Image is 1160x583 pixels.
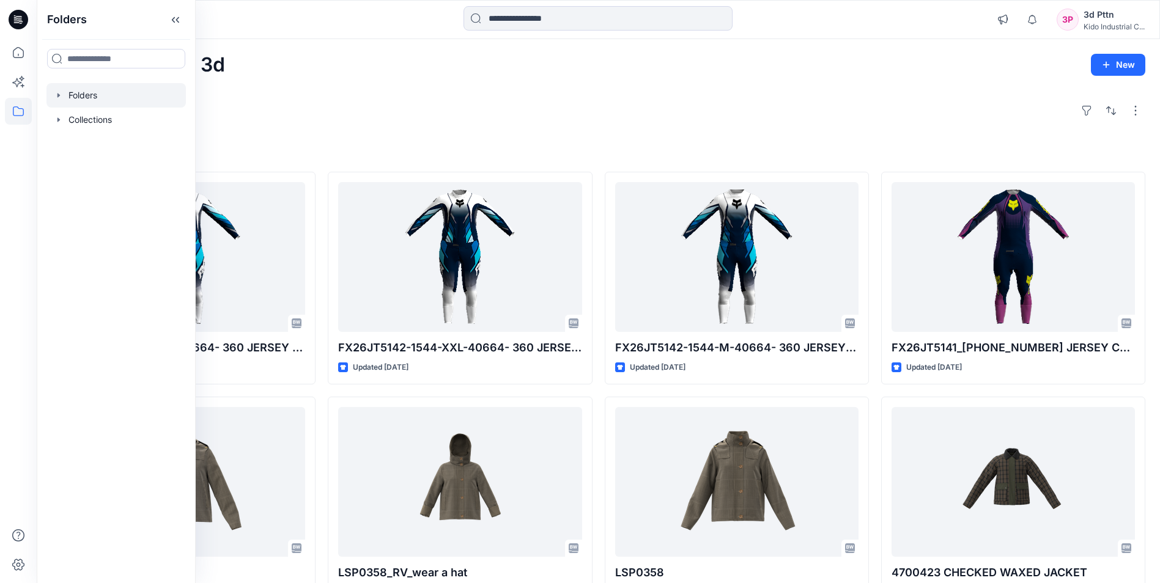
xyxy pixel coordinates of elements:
[892,182,1135,332] a: FX26JT5141_5143-40662-360 JERSEY COMMERCIAL-GRAPHIC
[906,361,962,374] p: Updated [DATE]
[338,339,582,356] p: FX26JT5142-1544-XXL-40664- 360 JERSEY CORE GRAPHIC
[1084,22,1145,31] div: Kido Industrial C...
[892,339,1135,356] p: FX26JT5141_[PHONE_NUMBER] JERSEY COMMERCIAL-GRAPHIC
[1084,7,1145,22] div: 3d Pttn
[1091,54,1145,76] button: New
[630,361,685,374] p: Updated [DATE]
[892,407,1135,557] a: 4700423 CHECKED WAXED JACKET
[615,407,859,557] a: LSP0358
[892,564,1135,581] p: 4700423 CHECKED WAXED JACKET
[353,361,408,374] p: Updated [DATE]
[338,407,582,557] a: LSP0358_RV_wear a hat
[615,182,859,332] a: FX26JT5142-1544-M-40664- 360 JERSEY CORE GRAPHIC
[1057,9,1079,31] div: 3P
[615,339,859,356] p: FX26JT5142-1544-M-40664- 360 JERSEY CORE GRAPHIC
[338,564,582,581] p: LSP0358_RV_wear a hat
[615,564,859,581] p: LSP0358
[51,145,1145,159] h4: Styles
[338,182,582,332] a: FX26JT5142-1544-XXL-40664- 360 JERSEY CORE GRAPHIC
